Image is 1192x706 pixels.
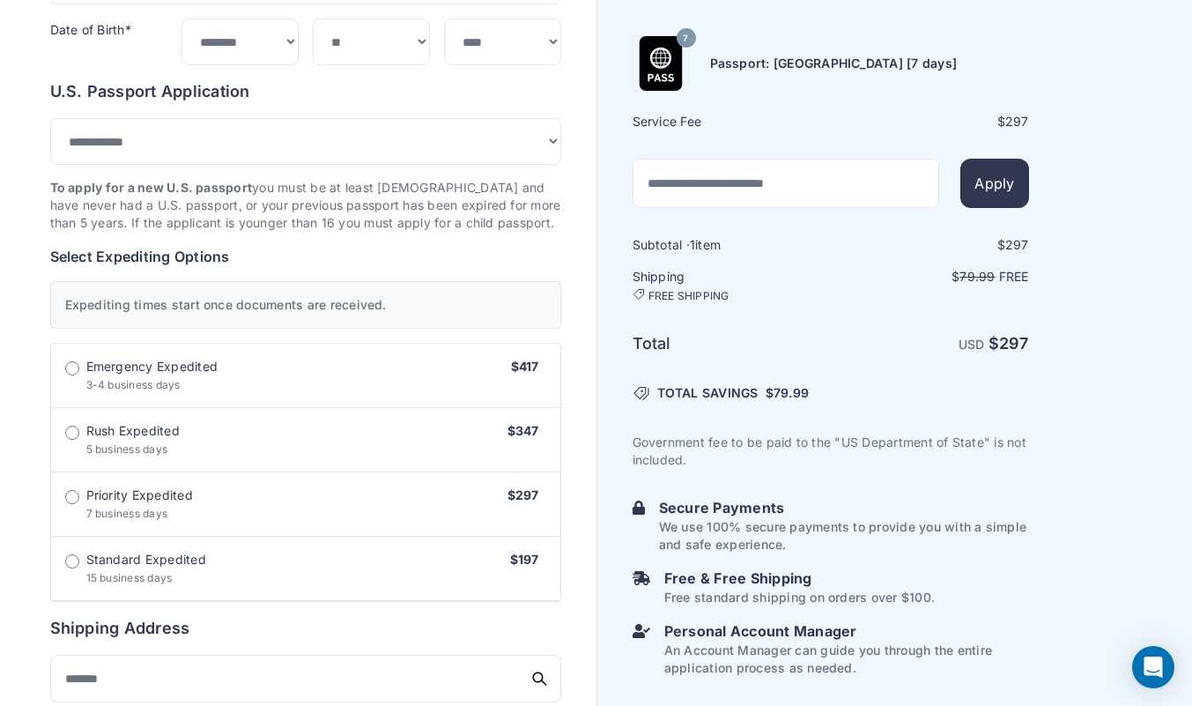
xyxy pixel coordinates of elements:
[999,334,1029,353] span: 297
[633,236,829,254] h6: Subtotal · item
[960,159,1028,208] button: Apply
[507,487,539,502] span: $297
[50,22,131,37] label: Date of Birth*
[86,487,193,504] span: Priority Expedited
[959,337,985,352] span: USD
[664,621,1029,642] h6: Personal Account Manager
[633,36,688,91] img: Product Name
[50,281,561,329] div: Expediting times start once documents are received.
[633,113,829,130] h6: Service Fee
[86,442,168,456] span: 5 business days
[999,269,1029,284] span: Free
[766,384,809,402] span: $
[510,552,539,567] span: $197
[664,589,935,606] p: Free standard shipping on orders over $100.
[648,289,729,303] span: FREE SHIPPING
[511,359,539,374] span: $417
[659,497,1029,518] h6: Secure Payments
[833,268,1029,286] p: $
[86,358,218,375] span: Emergency Expedited
[657,384,759,402] span: TOTAL SAVINGS
[833,113,1029,130] div: $
[86,571,173,584] span: 15 business days
[50,179,561,232] p: you must be at least [DEMOGRAPHIC_DATA] and have never had a U.S. passport, or your previous pass...
[664,568,935,589] h6: Free & Free Shipping
[1132,646,1174,688] div: Open Intercom Messenger
[86,422,180,440] span: Rush Expedited
[86,378,181,391] span: 3-4 business days
[833,236,1029,254] div: $
[50,79,561,104] h6: U.S. Passport Application
[86,551,206,569] span: Standard Expedited
[86,507,168,520] span: 7 business days
[988,334,1029,353] strong: $
[633,268,829,303] h6: Shipping
[659,518,1029,554] p: We use 100% secure payments to provide you with a simple and safe experience.
[710,55,958,72] h6: Passport: [GEOGRAPHIC_DATA] [7 days]
[50,180,253,195] strong: To apply for a new U.S. passport
[50,616,561,641] h6: Shipping Address
[959,269,995,284] span: 79.99
[1005,237,1029,252] span: 297
[690,237,695,252] span: 1
[683,26,688,49] span: 7
[1005,114,1029,129] span: 297
[633,331,829,356] h6: Total
[507,423,539,438] span: $347
[50,246,561,267] h6: Select Expediting Options
[633,434,1029,469] p: Government fee to be paid to the "US Department of State" is not included.
[774,385,809,400] span: 79.99
[664,642,1029,677] p: An Account Manager can guide you through the entire application process as needed.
